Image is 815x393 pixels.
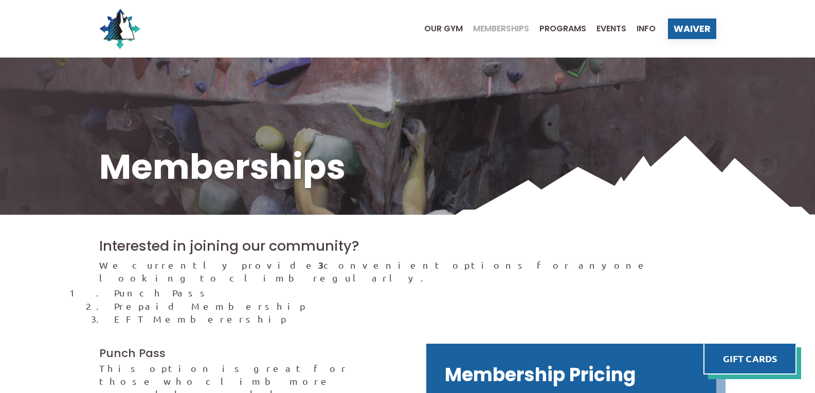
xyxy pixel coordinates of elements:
span: Memberships [473,25,529,33]
span: Info [637,25,656,33]
span: Programs [539,25,586,33]
p: We currently provide convenient options for anyone looking to climb regularly. [99,258,716,284]
a: Memberships [463,25,529,33]
a: Waiver [668,18,716,39]
a: Info [626,25,656,33]
strong: 3 [318,259,323,271]
a: Events [586,25,626,33]
h2: Interested in joining our community? [99,236,716,256]
li: EFT Memberership [114,312,716,325]
a: Programs [529,25,586,33]
span: Events [596,25,626,33]
a: Our Gym [414,25,463,33]
span: Our Gym [424,25,463,33]
img: North Wall Logo [99,8,140,49]
li: Prepaid Membership [114,300,716,312]
h3: Punch Pass [99,346,389,361]
li: Punch Pass [114,286,716,299]
h2: Membership Pricing [445,362,698,388]
span: Waiver [674,24,711,33]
